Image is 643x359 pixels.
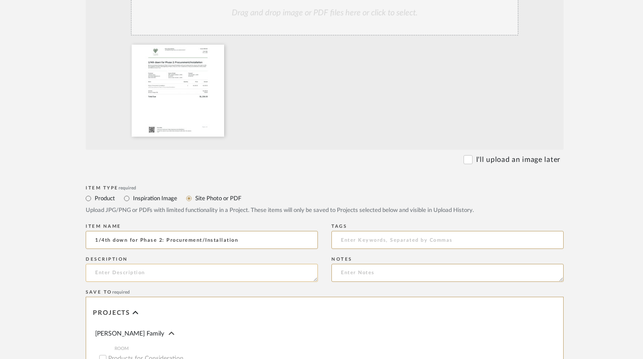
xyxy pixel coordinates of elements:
[86,193,564,204] mat-radio-group: Select item type
[95,331,164,337] span: [PERSON_NAME] Family
[86,231,318,249] input: Enter Name
[132,193,177,203] label: Inspiration Image
[94,193,115,203] label: Product
[331,257,564,262] div: Notes
[93,309,130,317] span: Projects
[112,290,130,295] span: required
[115,345,318,352] span: ROOM
[86,257,318,262] div: Description
[86,290,564,295] div: Save To
[476,154,560,165] label: I'll upload an image later
[86,224,318,229] div: Item name
[86,185,564,191] div: Item Type
[331,224,564,229] div: Tags
[119,186,136,190] span: required
[331,231,564,249] input: Enter Keywords, Separated by Commas
[194,193,241,203] label: Site Photo or PDF
[86,206,564,215] div: Upload JPG/PNG or PDFs with limited functionality in a Project. These items will only be saved to...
